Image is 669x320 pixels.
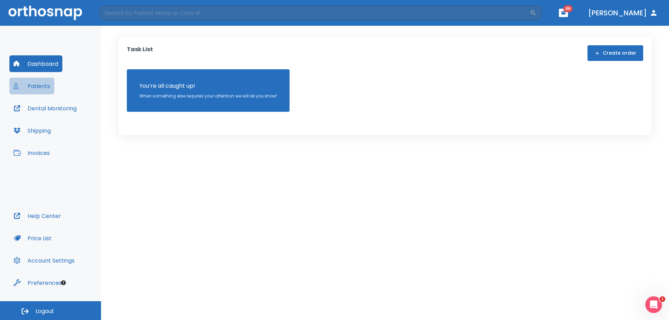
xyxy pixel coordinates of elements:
[9,274,66,291] button: Preferences
[9,122,55,139] button: Shipping
[9,100,81,117] button: Dental Monitoring
[139,93,277,99] p: When something else requires your attention we will let you know!
[9,230,56,247] button: Price List
[587,45,643,61] button: Create order
[36,307,54,315] span: Logout
[660,296,665,302] span: 1
[563,5,573,12] span: 86
[9,55,62,72] button: Dashboard
[9,208,65,224] button: Help Center
[139,82,277,90] p: You’re all caught up!
[60,280,67,286] div: Tooltip anchor
[8,6,82,20] img: Orthosnap
[127,45,153,61] p: Task List
[100,6,530,20] input: Search by Patient Name or Case #
[585,7,661,19] button: [PERSON_NAME]
[9,252,79,269] button: Account Settings
[645,296,662,313] iframe: Intercom live chat
[9,78,54,94] button: Patients
[9,145,54,161] button: Invoices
